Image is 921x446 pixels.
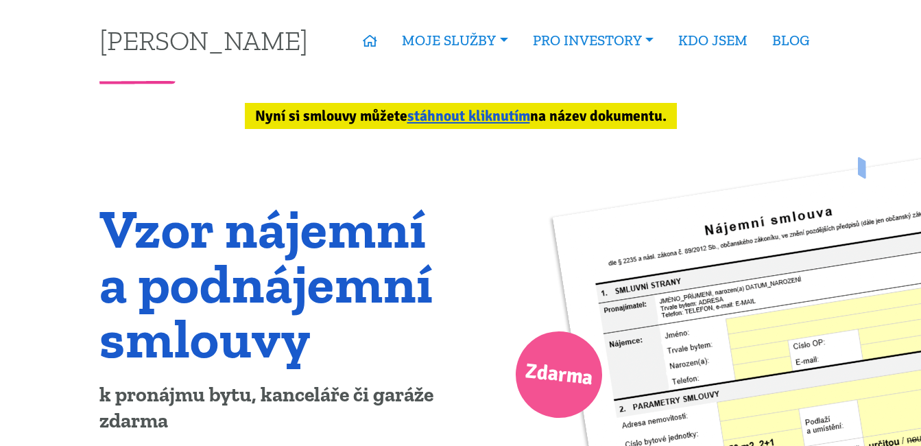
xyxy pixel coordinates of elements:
a: KDO JSEM [666,25,760,56]
span: Zdarma [523,353,595,397]
p: k pronájmu bytu, kanceláře či garáže zdarma [99,382,451,434]
a: [PERSON_NAME] [99,27,308,54]
a: BLOG [760,25,822,56]
a: stáhnout kliknutím [407,107,530,125]
a: MOJE SLUŽBY [390,25,520,56]
div: Nyní si smlouvy můžete na název dokumentu. [245,103,677,129]
a: PRO INVESTORY [521,25,666,56]
h1: Vzor nájemní a podnájemní smlouvy [99,201,451,366]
